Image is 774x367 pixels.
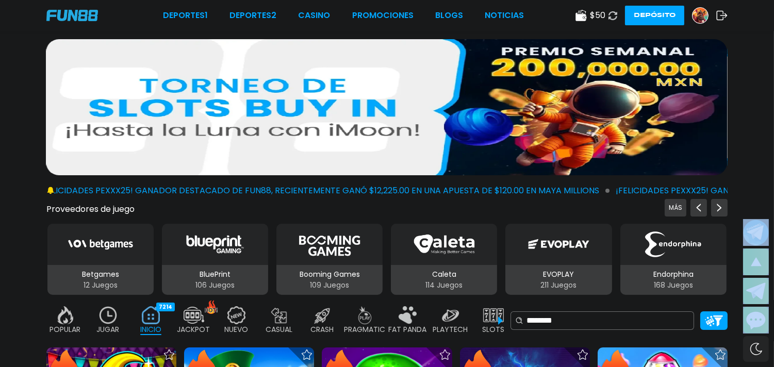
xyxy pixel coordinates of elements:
[411,230,476,259] img: Caleta
[266,324,293,335] p: CASUAL
[433,324,468,335] p: PLAYTECH
[640,230,705,259] img: Endorphina
[387,223,501,296] button: Caleta
[344,324,386,335] p: PRAGMATIC
[98,306,119,324] img: recent_off.webp
[505,280,612,291] p: 211 Juegos
[692,7,716,24] a: Avatar
[141,306,161,324] img: home_active.webp
[352,9,414,22] a: Promociones
[46,204,135,214] button: Proveedores de juego
[391,280,497,291] p: 114 Juegos
[158,223,272,296] button: BluePrint
[47,269,154,280] p: Betgames
[391,269,497,280] p: Caleta
[276,280,383,291] p: 109 Juegos
[47,280,154,291] p: 12 Juegos
[68,230,133,259] img: Betgames
[269,306,290,324] img: casual_off.webp
[55,306,76,324] img: popular_off.webp
[297,230,362,259] img: Booming Games
[398,306,418,324] img: fat_panda_off.webp
[389,324,427,335] p: FAT PANDA
[177,324,210,335] p: JACKPOT
[743,248,769,275] button: scroll up
[711,199,728,216] button: Next providers
[46,10,98,21] img: Company Logo
[435,9,463,22] a: BLOGS
[590,9,605,22] span: $ 50
[625,6,684,25] button: Depósito
[665,199,686,216] button: Previous providers
[46,39,727,175] img: CRASH ROYALE NETWORK TOURNAMENT
[485,9,524,22] a: NOTICIAS
[162,269,268,280] p: BluePrint
[705,315,723,326] img: Platform Filter
[140,324,161,335] p: INICIO
[505,269,612,280] p: EVOPLAY
[156,303,175,311] div: 7214
[501,223,616,296] button: EVOPLAY
[482,324,504,335] p: SLOTS
[40,185,610,197] span: ¡FELICIDADES pexxx25! GANADOR DESTACADO DE FUN88, RECIENTEMENTE GANÓ $12,225.00 EN UNA APUESTA DE...
[43,223,158,296] button: Betgames
[229,9,276,22] a: Deportes2
[184,306,204,324] img: jackpot_off.webp
[298,9,330,22] a: CASINO
[483,306,504,324] img: slots_off.webp
[620,269,727,280] p: Endorphina
[355,306,375,324] img: pragmatic_off.webp
[50,324,81,335] p: POPULAR
[690,199,707,216] button: Previous providers
[693,8,708,23] img: Avatar
[162,280,268,291] p: 106 Juegos
[225,324,249,335] p: NUEVO
[440,306,461,324] img: playtech_off.webp
[743,219,769,246] button: Join telegram channel
[743,278,769,305] button: Join telegram
[205,300,218,314] img: hot
[97,324,120,335] p: JUGAR
[743,336,769,362] div: Switch theme
[616,223,731,296] button: Endorphina
[310,324,334,335] p: CRASH
[276,269,383,280] p: Booming Games
[620,280,727,291] p: 168 Juegos
[526,230,591,259] img: EVOPLAY
[183,230,248,259] img: BluePrint
[272,223,387,296] button: Booming Games
[743,307,769,333] button: Contact customer service
[163,9,208,22] a: Deportes1
[226,306,247,324] img: new_off.webp
[312,306,333,324] img: crash_off.webp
